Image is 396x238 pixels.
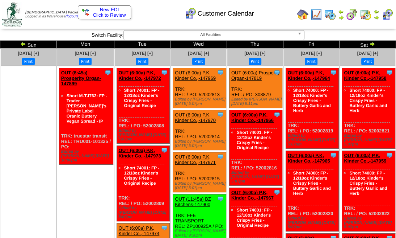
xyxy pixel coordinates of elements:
div: TRK: REL: / PO: 52002808 [117,68,170,144]
div: Edited by [PERSON_NAME] [DATE] 5:07pm [175,97,226,106]
a: Short 74001: FP - 12/18oz Kinder's Crispy Fries - Original Recipe [237,130,272,150]
img: Tooltip [161,224,168,231]
div: TRK: REL: / PO: 52002813 [173,68,226,108]
div: TRK: truestar transit REL: TRU001-101325 / PO: [59,68,113,165]
a: [DATE] [+] [132,51,153,56]
img: Tooltip [217,153,224,160]
img: Tooltip [273,189,281,196]
td: Wed [170,41,227,49]
span: [DATE] [+] [244,51,265,56]
td: Fri [283,41,340,49]
span: New EDI [100,7,119,12]
img: Tooltip [217,69,224,76]
a: Short 74001: FP - 12/18oz Kinder's Crispy Fries - Original Recipe [124,88,160,108]
div: Edited by [PERSON_NAME] [DATE] 5:07pm [119,128,170,141]
img: Tooltip [217,111,224,118]
a: OUT (6:00a) P.K, Kinder Co.,-147973 [119,148,161,159]
a: OUT (6:00a) P.K, Kinder Co.,-147974 [119,225,160,236]
td: Sun [0,41,57,49]
img: Tooltip [273,111,281,118]
div: Edited by [PERSON_NAME] [DATE] 5:07pm [175,139,226,148]
img: ediSmall.gif [82,9,89,16]
a: [DATE] [+] [301,51,322,56]
button: Print [136,58,148,65]
td: Thu [227,41,283,49]
img: zoroco-logo-small.webp [2,2,22,26]
img: Tooltip [273,69,281,76]
img: arrowleft.gif [374,9,379,15]
button: Print [79,58,92,65]
div: Edited by [PERSON_NAME] [DATE] 5:07pm [344,134,395,147]
a: OUT (6:00a) Prosperity Organ-147819 [231,70,280,81]
button: Print [249,58,261,65]
button: Print [22,58,35,65]
span: Click to Review [82,12,127,18]
a: OUT (6:00a) P.K, Kinder Co.,-147965 [288,153,330,164]
a: [DATE] [+] [75,51,96,56]
div: TRK: REL: / PO: 52002814 [173,110,226,150]
a: OUT (6:00a) P.K, Kinder Co.,-147958 [344,70,386,81]
a: [DATE] [+] [188,51,209,56]
div: TRK: REL: / PO: 52002822 [342,151,395,231]
img: Tooltip [161,69,168,76]
a: OUT (6:00a) P.K, Kinder Co.,-147959 [344,153,386,164]
div: TRK: REL: / PO: 52002820 [286,151,339,231]
a: Short 74001: FP - 12/18oz Kinder's Crispy Fries - Original Recipe [237,208,272,228]
a: Short 74000: FP - 12/18oz Kinder's Crispy Fries - Buttery Garlic and Herb [349,171,387,196]
div: TRK: REL: / PO: 52002809 [117,146,170,221]
a: [DATE] [+] [357,51,378,56]
a: OUT (11:45a) BZ Kitchens-147900 [175,196,211,207]
span: All Facilities [127,30,295,39]
a: OUT (6:00a) P.K, Kinder Co.,-147971 [175,154,216,165]
img: calendarprod.gif [324,9,336,20]
a: OUT (6:00a) P.K, Kinder Co.,-147972 [119,70,161,81]
a: Short M-TJ762: FP - Trader [PERSON_NAME]'s Private Label Oranic Buttery Vegan Spread - IP [67,93,107,124]
img: Tooltip [386,69,393,76]
img: calendarcustomer.gif [185,8,196,19]
span: [DATE] [+] [18,51,39,56]
button: Print [192,58,205,65]
img: arrowright.gif [374,15,379,20]
a: OUT (6:00a) P.K, Kinder Co.,-147970 [175,112,216,123]
span: Customer Calendar [198,10,254,17]
div: TRK: REL: / PO: 52002816 [229,110,282,186]
div: Edited by [PERSON_NAME] [DATE] 5:07pm [175,181,226,190]
img: calendarblend.gif [346,9,358,20]
img: Tooltip [386,152,393,159]
img: Tooltip [330,152,337,159]
a: Short 74001: FP - 12/18oz Kinder's Crispy Fries - Original Recipe [124,165,160,186]
div: Edited by [PERSON_NAME] [DATE] 10:06pm [61,149,113,163]
div: Edited by [PERSON_NAME] [DATE] 9:11pm [231,97,282,106]
div: Edited by [PERSON_NAME] [DATE] 5:07pm [288,134,339,147]
img: arrowright.gif [338,15,344,20]
span: [DEMOGRAPHIC_DATA] Packaging [25,11,86,15]
div: Edited by [PERSON_NAME] [DATE] 9:30pm [175,229,226,238]
div: TRK: REL: / PO: 308879 [229,68,282,108]
img: Tooltip [161,147,168,154]
a: Short 74000: FP - 12/18oz Kinder's Crispy Fries - Buttery Garlic and Herb [293,171,331,196]
a: OUT (6:00a) P.K, Kinder Co.,-147969 [175,70,216,81]
div: TRK: REL: / PO: 52002819 [286,68,339,149]
div: TRK: REL: / PO: 52002815 [173,152,226,192]
img: arrowleft.gif [338,9,344,15]
div: TRK: REL: / PO: 52002821 [342,68,395,149]
a: (logout) [66,15,78,19]
div: Edited by [PERSON_NAME] [DATE] 5:07pm [119,206,170,219]
button: Print [305,58,317,65]
a: Short 74000: FP - 12/18oz Kinder's Crispy Fries - Buttery Garlic and Herb [349,88,387,113]
td: Tue [114,41,170,49]
img: Tooltip [217,195,224,202]
button: Print [361,58,374,65]
a: OUT (6:00a) P.K, Kinder Co.,-147964 [288,70,330,81]
td: Sat [340,41,396,49]
a: New EDI Click to Review [82,7,127,18]
img: Tooltip [330,69,337,76]
div: Edited by [PERSON_NAME] [DATE] 5:07pm [231,171,282,184]
img: arrowleft.gif [20,41,26,47]
img: Tooltip [104,69,111,76]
